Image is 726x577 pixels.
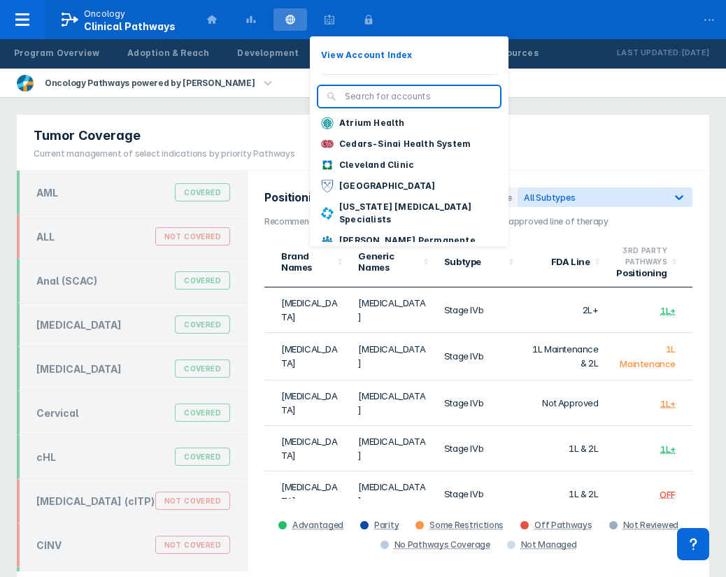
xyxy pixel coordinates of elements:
div: Anal (SCAC) [36,275,97,287]
a: Development [226,43,310,65]
div: Current management of select indications by priority Pathways [34,148,295,160]
img: georgia-cancer-specialists.png [321,207,334,220]
span: 1L Maintenance [620,343,676,369]
div: Resources [490,47,539,59]
div: cHL [36,451,56,463]
td: Stage IVb [436,333,521,380]
td: [MEDICAL_DATA] [350,426,435,471]
p: Cedars-Sinai Health System [339,138,471,150]
div: [MEDICAL_DATA] [36,319,122,331]
div: Program Overview [14,47,99,59]
button: View Account Index [310,45,508,66]
div: Covered [175,448,230,466]
div: [MEDICAL_DATA] [36,363,122,375]
button: Atrium Health [310,113,508,134]
div: Parity [374,520,399,531]
img: atrium-health.png [321,117,334,129]
img: cedars-sinai-medical-center.png [321,138,334,150]
td: [MEDICAL_DATA] [264,333,350,380]
a: Resources [478,43,550,65]
p: [GEOGRAPHIC_DATA] [339,180,435,192]
img: emory.png [321,180,334,192]
td: Stage IVb [436,471,521,517]
a: Program Overview [3,43,111,65]
div: Off Pathways [534,520,592,531]
input: Search for accounts [345,90,492,103]
p: View Account Index [321,49,413,62]
h2: Positioning: Urothelial [264,191,393,204]
div: Not Reviewed [623,520,678,531]
button: [PERSON_NAME] Permanente [310,230,508,251]
div: Covered [175,404,230,422]
img: dfci-pathways [17,75,34,92]
td: [MEDICAL_DATA] [350,333,435,380]
td: [MEDICAL_DATA] [264,380,350,426]
div: Some Restrictions [429,520,504,531]
div: 1L+ [660,443,676,455]
td: 1L Maintenance & 2L [521,333,606,380]
div: Cervical [36,407,78,419]
p: Cleveland Clinic [339,159,414,171]
div: No Pathways Coverage [394,539,490,550]
td: Stage IVb [436,287,521,333]
div: Generic Names [358,250,418,273]
div: Covered [175,315,230,334]
span: Clinical Pathways [84,20,176,32]
td: [MEDICAL_DATA] [350,287,435,333]
div: Not Covered [155,536,230,554]
td: 2L+ [521,287,606,333]
div: Covered [175,271,230,290]
div: CINV [36,539,62,551]
td: [MEDICAL_DATA] [350,471,435,517]
p: [US_STATE] [MEDICAL_DATA] Specialists [339,201,497,226]
div: Covered [175,359,230,378]
div: 3RD PARTY PATHWAYS [615,245,667,267]
span: Tumor Coverage [34,127,141,144]
td: 1L & 2L [521,471,606,517]
div: Adoption & Reach [127,47,209,59]
td: Stage IVb [436,426,521,471]
div: 1L+ [660,398,676,409]
td: [MEDICAL_DATA] [350,380,435,426]
p: [PERSON_NAME] Permanente [339,234,476,247]
p: Oncology [84,8,126,20]
td: Not Approved [521,380,606,426]
div: Not Managed [521,539,577,550]
div: FDA Line [529,256,590,267]
div: ALL [36,231,55,243]
button: Cedars-Sinai Health System [310,134,508,155]
div: ... [695,2,723,31]
button: [GEOGRAPHIC_DATA] [310,176,508,197]
div: Covered [175,183,230,201]
p: [DATE] [681,46,709,60]
div: Brand Names [281,250,333,273]
div: Not Covered [155,492,230,510]
div: Development [237,47,299,59]
div: [MEDICAL_DATA] (cITP) [36,495,155,507]
h3: Recommended pathways positioning compared to the FDA-approved line of therapy [264,215,692,228]
div: Oncology Pathways powered by [PERSON_NAME] [39,73,260,93]
td: Stage IVb [436,380,521,426]
p: Last Updated: [617,46,681,60]
img: kaiser.png [321,234,334,247]
div: Not Covered [155,227,230,245]
div: Subtype [444,256,504,267]
div: Advantaged [292,520,343,531]
button: Cleveland Clinic [310,155,508,176]
div: Contact Support [677,528,709,560]
img: cleveland-clinic.png [321,159,334,171]
div: 1L+ [660,305,676,316]
a: Adoption & Reach [116,43,220,65]
td: [MEDICAL_DATA] [264,426,350,471]
div: AML [36,187,58,199]
div: OFF [660,489,676,500]
button: [US_STATE] [MEDICAL_DATA] Specialists [310,197,508,230]
td: [MEDICAL_DATA] [264,471,350,517]
p: Atrium Health [339,117,405,129]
